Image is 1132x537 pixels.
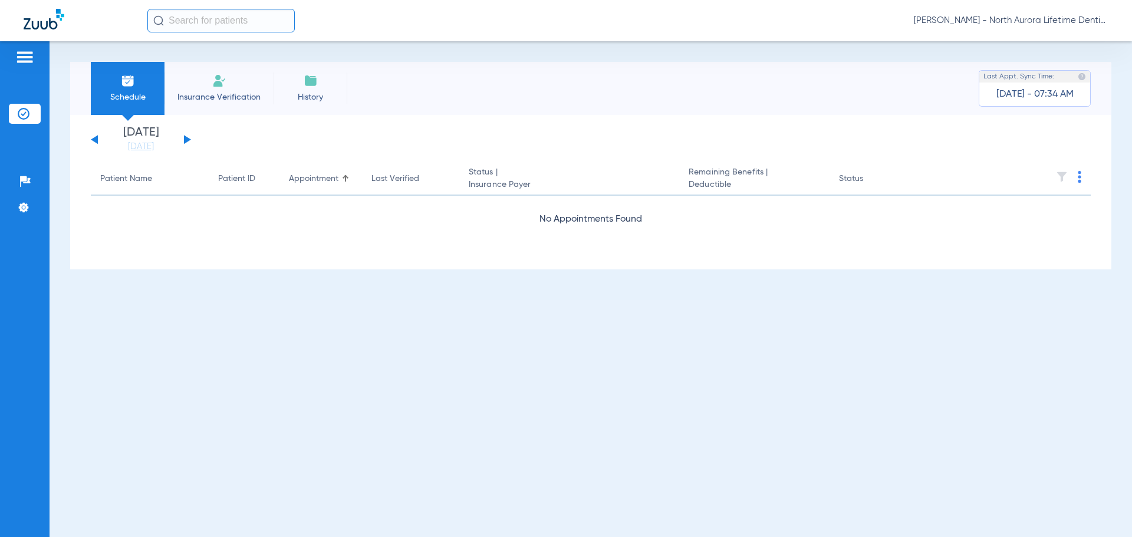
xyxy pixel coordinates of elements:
div: Patient ID [218,173,270,185]
img: Search Icon [153,15,164,26]
span: [PERSON_NAME] - North Aurora Lifetime Dentistry [914,15,1108,27]
span: Insurance Verification [173,91,265,103]
div: No Appointments Found [91,212,1091,227]
img: Zuub Logo [24,9,64,29]
div: Last Verified [371,173,419,185]
span: History [282,91,338,103]
span: Schedule [100,91,156,103]
div: Patient ID [218,173,255,185]
div: Patient Name [100,173,199,185]
div: Patient Name [100,173,152,185]
th: Remaining Benefits | [679,163,829,196]
a: [DATE] [106,141,176,153]
img: group-dot-blue.svg [1078,171,1081,183]
span: Last Appt. Sync Time: [983,71,1054,83]
div: Last Verified [371,173,450,185]
span: Deductible [689,179,820,191]
div: Appointment [289,173,353,185]
span: Insurance Payer [469,179,670,191]
img: Schedule [121,74,135,88]
span: [DATE] - 07:34 AM [996,88,1074,100]
img: Manual Insurance Verification [212,74,226,88]
img: History [304,74,318,88]
li: [DATE] [106,127,176,153]
input: Search for patients [147,9,295,32]
img: filter.svg [1056,171,1068,183]
th: Status | [459,163,679,196]
img: last sync help info [1078,73,1086,81]
div: Appointment [289,173,338,185]
th: Status [830,163,909,196]
img: hamburger-icon [15,50,34,64]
